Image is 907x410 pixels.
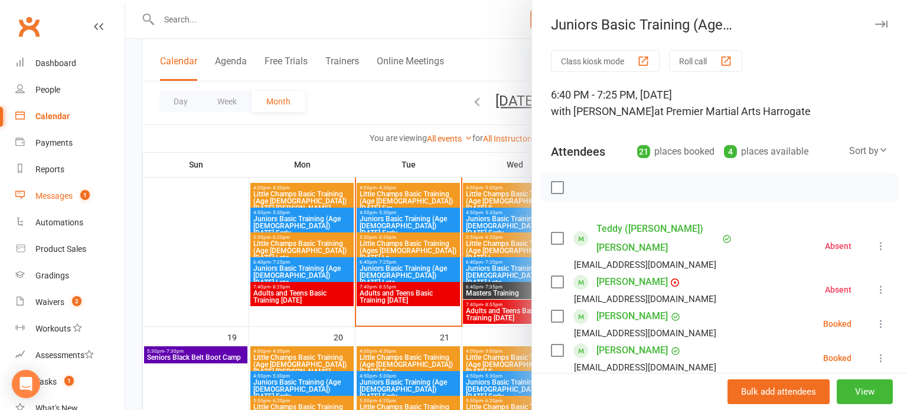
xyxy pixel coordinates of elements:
[551,105,654,117] span: with [PERSON_NAME]
[35,85,60,94] div: People
[35,165,64,174] div: Reports
[724,143,808,160] div: places available
[14,12,44,41] a: Clubworx
[64,376,74,386] span: 1
[15,316,125,342] a: Workouts
[637,143,714,160] div: places booked
[15,369,125,395] a: Tasks 1
[35,191,73,201] div: Messages
[654,105,811,117] span: at Premier Martial Arts Harrogate
[15,156,125,183] a: Reports
[825,286,851,294] div: Absent
[596,307,668,326] a: [PERSON_NAME]
[551,143,605,160] div: Attendees
[15,289,125,316] a: Waivers 2
[15,342,125,369] a: Assessments
[35,218,83,227] div: Automations
[825,242,851,250] div: Absent
[35,377,57,386] div: Tasks
[574,360,716,375] div: [EMAIL_ADDRESS][DOMAIN_NAME]
[35,324,71,333] div: Workouts
[35,297,64,307] div: Waivers
[669,50,742,72] button: Roll call
[15,130,125,156] a: Payments
[15,77,125,103] a: People
[15,236,125,263] a: Product Sales
[80,190,90,200] span: 1
[823,320,851,328] div: Booked
[551,50,660,72] button: Class kiosk mode
[574,291,716,307] div: [EMAIL_ADDRESS][DOMAIN_NAME]
[15,50,125,77] a: Dashboard
[532,17,907,33] div: Juniors Basic Training (Age [DEMOGRAPHIC_DATA]) [DATE] Late
[823,354,851,362] div: Booked
[35,111,70,121] div: Calendar
[574,326,716,341] div: [EMAIL_ADDRESS][DOMAIN_NAME]
[596,219,719,257] a: Teddy ([PERSON_NAME]) [PERSON_NAME]
[849,143,888,159] div: Sort by
[15,183,125,209] a: Messages 1
[72,296,81,306] span: 2
[12,370,40,398] div: Open Intercom Messenger
[574,257,716,273] div: [EMAIL_ADDRESS][DOMAIN_NAME]
[551,87,888,120] div: 6:40 PM - 7:25 PM, [DATE]
[35,58,76,68] div: Dashboard
[15,209,125,236] a: Automations
[837,379,893,404] button: View
[596,273,668,291] a: [PERSON_NAME]
[35,138,73,147] div: Payments
[35,244,86,254] div: Product Sales
[35,271,69,280] div: Gradings
[637,145,650,158] div: 21
[727,379,830,404] button: Bulk add attendees
[15,103,125,130] a: Calendar
[35,350,94,360] div: Assessments
[724,145,737,158] div: 4
[15,263,125,289] a: Gradings
[596,341,668,360] a: [PERSON_NAME]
